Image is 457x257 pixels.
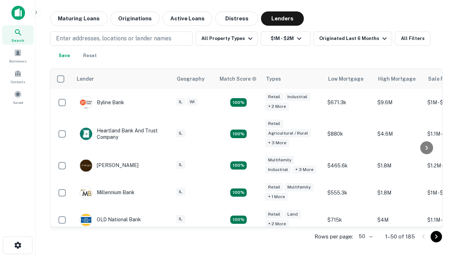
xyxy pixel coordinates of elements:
[80,214,92,226] img: picture
[261,31,311,46] button: $1M - $2M
[80,213,141,226] div: OLD National Bank
[72,69,172,89] th: Lender
[80,127,165,140] div: Heartland Bank And Trust Company
[285,183,313,191] div: Multifamily
[80,159,139,172] div: [PERSON_NAME]
[50,31,193,46] button: Enter addresses, locations or lender names
[431,231,442,242] button: Go to next page
[176,215,185,223] div: IL
[177,75,205,83] div: Geography
[285,210,301,218] div: Land
[385,232,415,241] p: 1–50 of 185
[324,89,374,116] td: $671.3k
[395,31,431,46] button: All Filters
[176,129,185,137] div: IL
[79,49,101,63] button: Reset
[313,31,392,46] button: Originated Last 6 Months
[2,25,34,45] a: Search
[80,186,135,199] div: Millennium Bank
[265,93,283,101] div: Retail
[265,210,283,218] div: Retail
[374,69,424,89] th: High Mortgage
[13,100,23,105] span: Saved
[328,75,363,83] div: Low Mortgage
[421,200,457,234] iframe: Chat Widget
[11,79,25,85] span: Contacts
[230,188,247,197] div: Matching Properties: 16, hasApolloMatch: undefined
[230,216,247,224] div: Matching Properties: 18, hasApolloMatch: undefined
[220,75,255,83] h6: Match Score
[374,89,424,116] td: $9.6M
[230,98,247,107] div: Matching Properties: 23, hasApolloMatch: undefined
[11,6,25,20] img: capitalize-icon.png
[292,166,316,174] div: + 3 more
[374,152,424,179] td: $1.8M
[176,188,185,196] div: IL
[50,11,107,26] button: Maturing Loans
[324,206,374,233] td: $715k
[80,128,92,140] img: picture
[265,129,311,137] div: Agricultural / Rural
[324,116,374,152] td: $880k
[11,37,24,43] span: Search
[374,116,424,152] td: $4.6M
[266,75,281,83] div: Types
[261,11,304,26] button: Lenders
[374,179,424,206] td: $1.8M
[220,75,257,83] div: Capitalize uses an advanced AI algorithm to match your search with the best lender. The match sco...
[356,231,374,242] div: 50
[265,166,291,174] div: Industrial
[77,75,94,83] div: Lender
[196,31,258,46] button: All Property Types
[80,160,92,172] img: picture
[324,69,374,89] th: Low Mortgage
[265,220,289,228] div: + 2 more
[265,139,289,147] div: + 3 more
[324,179,374,206] td: $555.3k
[80,187,92,199] img: picture
[187,98,197,106] div: WI
[172,69,215,89] th: Geography
[265,156,294,164] div: Multifamily
[319,34,389,43] div: Originated Last 6 Months
[80,96,124,109] div: Byline Bank
[215,11,258,26] button: Distress
[230,130,247,138] div: Matching Properties: 17, hasApolloMatch: undefined
[265,193,288,201] div: + 1 more
[215,69,262,89] th: Capitalize uses an advanced AI algorithm to match your search with the best lender. The match sco...
[2,46,34,65] a: Borrowers
[2,87,34,107] a: Saved
[2,67,34,86] a: Contacts
[374,206,424,233] td: $4M
[265,183,283,191] div: Retail
[176,161,185,169] div: IL
[162,11,212,26] button: Active Loans
[265,102,289,111] div: + 2 more
[53,49,76,63] button: Save your search to get updates of matches that match your search criteria.
[265,120,283,128] div: Retail
[285,93,310,101] div: Industrial
[315,232,353,241] p: Rows per page:
[56,34,171,43] p: Enter addresses, locations or lender names
[262,69,324,89] th: Types
[230,161,247,170] div: Matching Properties: 27, hasApolloMatch: undefined
[9,58,26,64] span: Borrowers
[80,96,92,109] img: picture
[324,152,374,179] td: $465.6k
[176,98,185,106] div: IL
[378,75,416,83] div: High Mortgage
[110,11,160,26] button: Originations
